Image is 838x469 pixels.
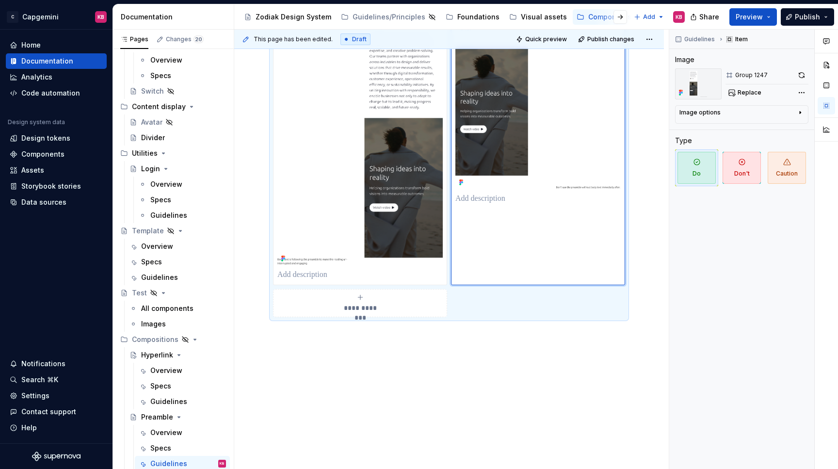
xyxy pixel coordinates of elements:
[2,6,111,27] button: CCapgeminiKB
[676,13,682,21] div: KB
[150,459,187,469] div: Guidelines
[675,136,692,146] div: Type
[6,372,107,388] button: Search ⌘K
[6,85,107,101] a: Code automation
[141,319,166,329] div: Images
[21,359,65,369] div: Notifications
[126,301,230,316] a: All components
[723,152,761,184] span: Don't
[573,9,635,25] a: Components
[631,10,667,24] button: Add
[21,40,41,50] div: Home
[6,69,107,85] a: Analytics
[521,12,567,22] div: Visual assets
[21,88,80,98] div: Code automation
[675,55,694,65] div: Image
[6,356,107,372] button: Notifications
[141,86,164,96] div: Switch
[337,9,440,25] a: Guidelines/Principles
[120,35,148,43] div: Pages
[21,149,64,159] div: Components
[7,11,18,23] div: C
[132,148,158,158] div: Utilities
[135,440,230,456] a: Specs
[150,71,171,81] div: Specs
[21,56,73,66] div: Documentation
[135,208,230,223] a: Guidelines
[135,68,230,83] a: Specs
[126,270,230,285] a: Guidelines
[150,366,182,375] div: Overview
[126,161,230,177] a: Login
[116,146,230,161] div: Utilities
[116,285,230,301] a: Test
[6,388,107,404] a: Settings
[126,409,230,425] a: Preamble
[141,242,173,251] div: Overview
[141,117,162,127] div: Avatar
[150,55,182,65] div: Overview
[126,239,230,254] a: Overview
[135,363,230,378] a: Overview
[126,130,230,146] a: Divider
[141,350,173,360] div: Hyperlink
[587,35,634,43] span: Publish changes
[150,428,182,437] div: Overview
[6,37,107,53] a: Home
[256,12,331,22] div: Zodiak Design System
[6,162,107,178] a: Assets
[132,288,147,298] div: Test
[768,152,806,184] span: Caution
[116,223,230,239] a: Template
[150,210,187,220] div: Guidelines
[525,35,567,43] span: Quick preview
[21,181,81,191] div: Storybook stories
[725,86,766,99] button: Replace
[220,459,225,469] div: KB
[135,425,230,440] a: Overview
[679,109,721,116] div: Image options
[720,149,763,186] button: Don't
[505,9,571,25] a: Visual assets
[135,177,230,192] a: Overview
[736,12,763,22] span: Preview
[677,152,716,184] span: Do
[150,397,187,406] div: Guidelines
[675,68,722,99] img: f7db2c4b-c81c-4b98-a8c7-3c1c32c55b02.png
[353,12,425,22] div: Guidelines/Principles
[457,12,500,22] div: Foundations
[150,195,171,205] div: Specs
[240,7,629,27] div: Page tree
[21,375,58,385] div: Search ⌘K
[575,32,639,46] button: Publish changes
[121,12,230,22] div: Documentation
[6,420,107,436] button: Help
[729,8,777,26] button: Preview
[795,12,820,22] span: Publish
[672,32,719,46] button: Guidelines
[150,381,171,391] div: Specs
[126,347,230,363] a: Hyperlink
[21,72,52,82] div: Analytics
[135,192,230,208] a: Specs
[141,304,193,313] div: All components
[442,9,503,25] a: Foundations
[684,35,715,43] span: Guidelines
[738,89,761,97] span: Replace
[126,83,230,99] a: Switch
[135,378,230,394] a: Specs
[6,178,107,194] a: Storybook stories
[643,13,655,21] span: Add
[699,12,719,22] span: Share
[588,12,631,22] div: Components
[6,404,107,420] button: Contact support
[132,226,164,236] div: Template
[8,118,65,126] div: Design system data
[352,35,367,43] span: Draft
[21,391,49,401] div: Settings
[254,35,333,43] span: This page has been edited.
[126,316,230,332] a: Images
[193,35,204,43] span: 20
[132,335,178,344] div: Compositions
[150,443,171,453] div: Specs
